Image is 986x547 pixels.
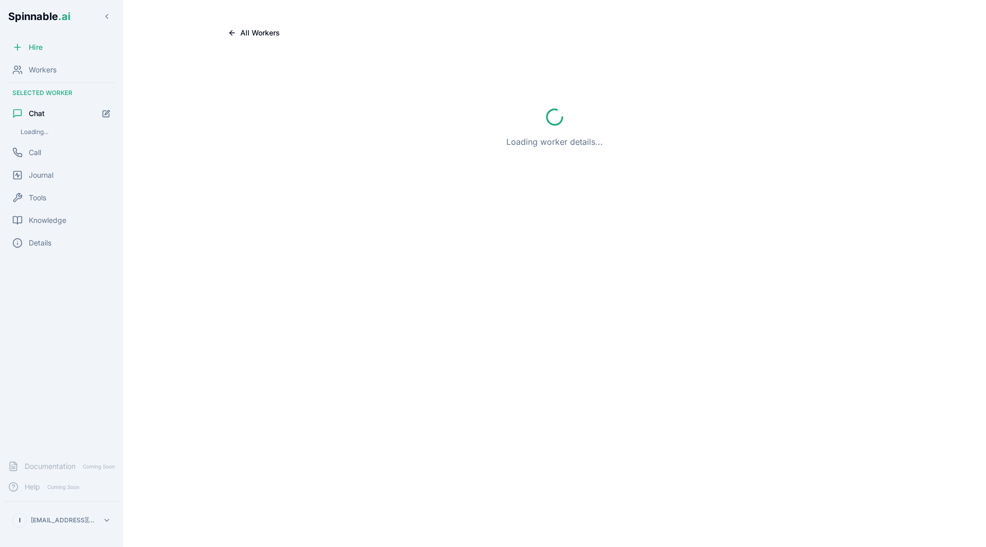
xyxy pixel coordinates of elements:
button: All Workers [220,25,288,41]
span: Journal [29,170,53,180]
span: Spinnable [8,10,70,23]
span: Hire [29,42,43,52]
span: Documentation [25,461,75,471]
span: Details [29,238,51,248]
p: [EMAIL_ADDRESS][DOMAIN_NAME] [31,516,99,524]
div: Selected Worker [4,85,119,101]
span: Call [29,147,41,158]
span: Coming Soon [80,462,118,471]
div: Loading... [16,126,115,138]
span: .ai [58,10,70,23]
span: Tools [29,193,46,203]
button: Start new chat [98,105,115,122]
span: Knowledge [29,215,66,225]
span: I [19,516,21,524]
span: Chat [29,108,45,119]
p: Loading worker details... [506,136,603,148]
span: Coming Soon [44,482,83,492]
span: Workers [29,65,56,75]
button: I[EMAIL_ADDRESS][DOMAIN_NAME] [8,510,115,531]
span: Help [25,482,40,492]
